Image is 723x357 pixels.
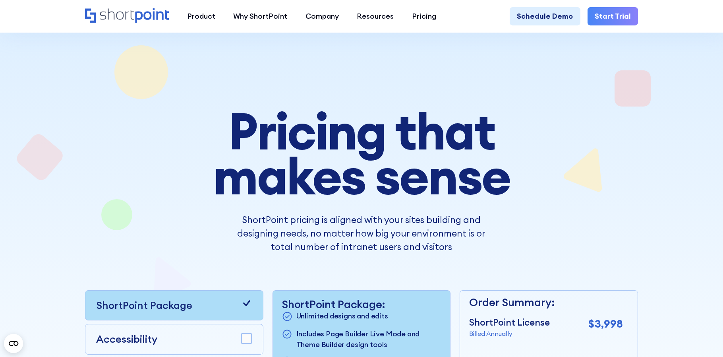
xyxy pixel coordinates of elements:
a: Start Trial [588,7,638,25]
a: Company [296,7,348,25]
p: Unlimited designs and edits [296,310,388,323]
h1: Pricing that makes sense [158,109,565,199]
p: Order Summary: [469,294,623,310]
a: Schedule Demo [510,7,580,25]
a: Product [178,7,224,25]
a: Why ShortPoint [224,7,297,25]
p: ShortPoint Package: [282,298,441,311]
div: Company [305,11,339,21]
p: Accessibility [96,332,157,347]
p: Billed Annually [469,329,550,339]
p: ShortPoint License [469,316,550,329]
p: ShortPoint pricing is aligned with your sites building and designing needs, no matter how big you... [226,213,497,254]
p: $3,998 [588,316,623,332]
button: Open CMP widget [4,334,23,353]
a: Resources [348,7,403,25]
div: Pricing [412,11,436,21]
div: Product [187,11,215,21]
div: Resources [357,11,394,21]
p: ShortPoint Package [96,298,192,313]
p: Includes Page Builder Live Mode and Theme Builder design tools [296,328,441,350]
div: Why ShortPoint [233,11,287,21]
a: Pricing [403,7,445,25]
a: Home [85,8,169,24]
iframe: Chat Widget [683,319,723,357]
